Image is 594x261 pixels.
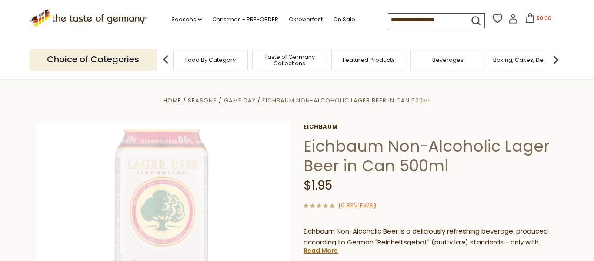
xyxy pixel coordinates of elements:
[304,177,332,194] span: $1.95
[432,57,464,63] a: Beverages
[547,51,564,68] img: next arrow
[493,57,561,63] a: Baking, Cakes, Desserts
[341,201,374,210] a: 0 Reviews
[157,51,174,68] img: previous arrow
[343,57,395,63] a: Featured Products
[224,96,256,105] a: Game Day
[304,136,558,176] h1: Eichbaum Non-Alcoholic Lager Beer in Can 500ml
[188,96,217,105] a: Seasons
[289,15,323,24] a: Oktoberfest
[304,123,558,130] a: Eichbaum
[262,96,431,105] a: Eichbaum Non-Alcoholic Lager Beer in Can 500ml
[212,15,278,24] a: Christmas - PRE-ORDER
[30,49,157,70] p: Choice of Categories
[171,15,202,24] a: Seasons
[163,96,181,105] a: Home
[520,13,557,26] button: $0.00
[537,14,551,22] span: $0.00
[255,54,324,67] a: Taste of Germany Collections
[338,201,376,210] span: ( )
[304,246,338,255] a: Read More
[304,226,558,248] p: Eichbaum Non-Alcoholic Beer is a deliciously refreshing beverage, produced according to German "R...
[333,15,355,24] a: On Sale
[185,57,236,63] a: Food By Category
